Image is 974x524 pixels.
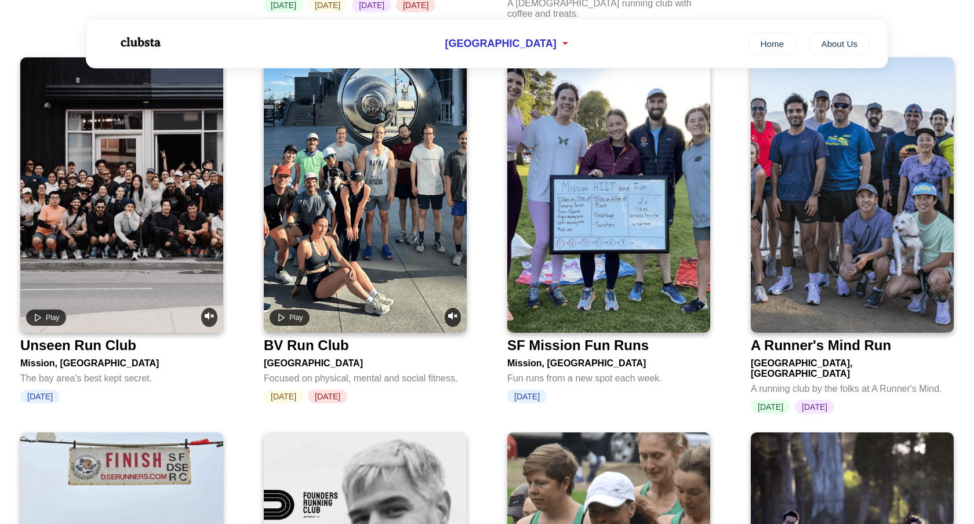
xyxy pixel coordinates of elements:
span: [DATE] [751,400,790,414]
img: Logo [105,28,175,57]
span: Play [46,314,59,322]
div: Focused on physical, mental and social fitness. [264,369,467,384]
span: [DATE] [308,390,347,403]
span: Play [289,314,303,322]
div: Fun runs from a new spot each week. [507,369,710,384]
img: SF Mission Fun Runs [507,57,710,333]
a: Play videoUnmute videoUnseen Run ClubMission, [GEOGRAPHIC_DATA]The bay area's best kept secret.[D... [20,57,223,403]
span: [DATE] [20,390,60,403]
span: [DATE] [264,390,303,403]
div: SF Mission Fun Runs [507,337,649,354]
button: Unmute video [201,308,217,327]
a: About Us [809,32,869,54]
a: Play videoUnmute videoBV Run Club[GEOGRAPHIC_DATA]Focused on physical, mental and social fitness.... [264,57,467,403]
button: Play video [26,310,66,326]
div: A Runner's Mind Run [751,337,891,354]
a: SF Mission Fun RunsSF Mission Fun RunsMission, [GEOGRAPHIC_DATA]Fun runs from a new spot each wee... [507,57,710,403]
span: [GEOGRAPHIC_DATA] [445,38,556,50]
div: The bay area's best kept secret. [20,369,223,384]
span: [DATE] [507,390,547,403]
div: [GEOGRAPHIC_DATA] [264,354,467,369]
button: Play video [270,310,310,326]
span: [DATE] [795,400,834,414]
div: [GEOGRAPHIC_DATA], [GEOGRAPHIC_DATA] [751,354,954,379]
div: Mission, [GEOGRAPHIC_DATA] [507,354,710,369]
div: Mission, [GEOGRAPHIC_DATA] [20,354,223,369]
div: BV Run Club [264,337,349,354]
button: Unmute video [445,308,461,327]
img: A Runner's Mind Run [751,57,954,333]
a: Home [748,32,795,54]
div: A running club by the folks at A Runner's Mind. [751,379,954,394]
a: A Runner's Mind RunA Runner's Mind Run[GEOGRAPHIC_DATA], [GEOGRAPHIC_DATA]A running club by the f... [751,57,954,414]
div: Unseen Run Club [20,337,136,354]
